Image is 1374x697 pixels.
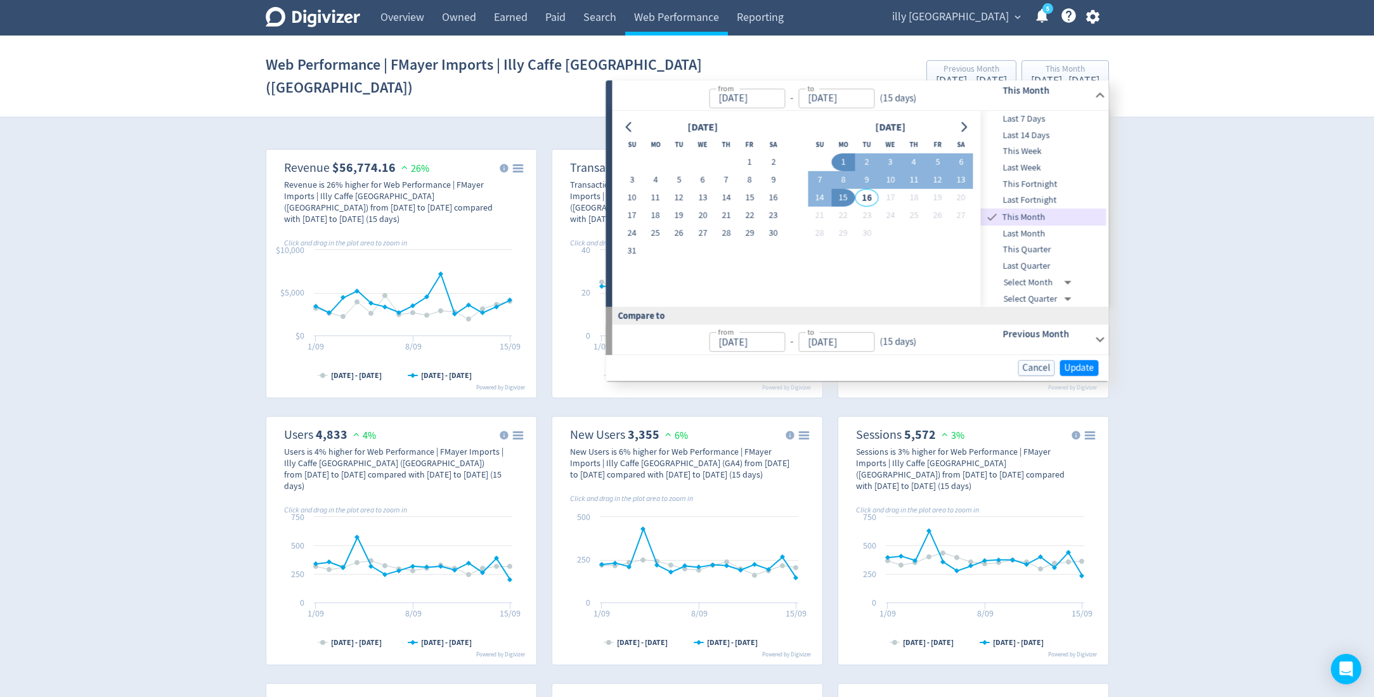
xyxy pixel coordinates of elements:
[808,189,831,207] button: 14
[949,153,973,171] button: 6
[684,119,722,136] div: [DATE]
[718,82,734,93] label: from
[593,341,610,352] text: 1/09
[856,505,979,515] i: Click and drag in the plot area to zoom in
[617,637,668,648] text: [DATE] - [DATE]
[902,153,926,171] button: 4
[691,207,715,225] button: 20
[981,129,1106,143] span: Last 14 Days
[667,207,690,225] button: 19
[976,608,993,619] text: 8/09
[926,189,949,207] button: 19
[785,335,798,349] div: -
[762,225,785,242] button: 30
[405,608,421,619] text: 8/09
[266,44,773,108] h1: Web Performance | FMayer Imports | Illy Caffe [GEOGRAPHIC_DATA] ([GEOGRAPHIC_DATA])
[577,554,590,565] text: 250
[879,189,902,207] button: 17
[581,244,590,256] text: 40
[981,192,1106,209] div: Last Fortnight
[926,60,1016,92] button: Previous Month[DATE] - [DATE]
[620,189,644,207] button: 10
[981,160,1106,176] div: Last Week
[855,171,879,189] button: 9
[662,429,688,442] span: 6%
[949,136,973,153] th: Saturday
[308,608,324,619] text: 1/09
[586,597,590,608] text: 0
[981,127,1106,144] div: Last 14 Days
[1000,210,1106,224] span: This Month
[284,505,407,515] i: Click and drag in the plot area to zoom in
[284,238,407,248] i: Click and drag in the plot area to zoom in
[902,207,926,225] button: 25
[738,189,762,207] button: 15
[981,209,1106,226] div: This Month
[855,207,879,225] button: 23
[667,171,690,189] button: 5
[843,422,1103,660] svg: Sessions 2,462 9%
[738,136,762,153] th: Friday
[856,446,1075,492] div: Sessions is 3% higher for Web Performance | FMayer Imports | Illy Caffe [GEOGRAPHIC_DATA] ([GEOGR...
[581,287,590,298] text: 20
[620,225,644,242] button: 24
[954,118,973,136] button: Go to next month
[500,341,521,352] text: 15/09
[398,162,429,175] span: 26%
[902,136,926,153] th: Thursday
[570,238,693,248] i: Click and drag in the plot area to zoom in
[808,207,831,225] button: 21
[476,651,526,658] text: Powered by Digivizer
[762,136,785,153] th: Saturday
[706,637,757,648] text: [DATE] - [DATE]
[570,446,789,480] div: New Users is 6% higher for Web Performance | FMayer Imports | Illy Caffe [GEOGRAPHIC_DATA] (GA4) ...
[738,225,762,242] button: 29
[807,82,814,93] label: to
[831,207,855,225] button: 22
[808,136,831,153] th: Sunday
[291,511,304,523] text: 750
[808,171,831,189] button: 7
[276,244,304,256] text: $10,000
[577,511,590,523] text: 500
[949,207,973,225] button: 27
[949,189,973,207] button: 20
[644,207,667,225] button: 18
[855,189,879,207] button: 16
[300,597,304,608] text: 0
[992,637,1043,648] text: [DATE] - [DATE]
[606,307,1109,324] div: Compare to
[762,384,812,391] text: Powered by Digivizer
[831,136,855,153] th: Monday
[926,153,949,171] button: 5
[981,161,1106,175] span: Last Week
[1046,4,1049,13] text: 5
[271,422,531,660] svg: Users 2,104 12%
[1048,651,1098,658] text: Powered by Digivizer
[738,207,762,225] button: 22
[557,155,817,393] svg: Transactions 160 9%
[284,160,330,176] dt: Revenue
[926,171,949,189] button: 12
[831,171,855,189] button: 8
[570,160,638,176] dt: Transactions
[420,637,471,648] text: [DATE] - [DATE]
[902,189,926,207] button: 18
[762,171,785,189] button: 9
[500,608,521,619] text: 15/09
[420,370,471,381] text: [DATE] - [DATE]
[350,429,376,442] span: 4%
[667,225,690,242] button: 26
[981,112,1106,126] span: Last 7 Days
[981,111,1106,127] div: Last 7 Days
[863,511,876,523] text: 750
[738,153,762,171] button: 1
[718,327,734,337] label: from
[331,637,382,648] text: [DATE] - [DATE]
[938,429,951,439] img: positive-performance.svg
[295,330,304,341] text: $0
[863,540,876,551] text: 500
[476,384,526,391] text: Powered by Digivizer
[981,227,1106,241] span: Last Month
[879,207,902,225] button: 24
